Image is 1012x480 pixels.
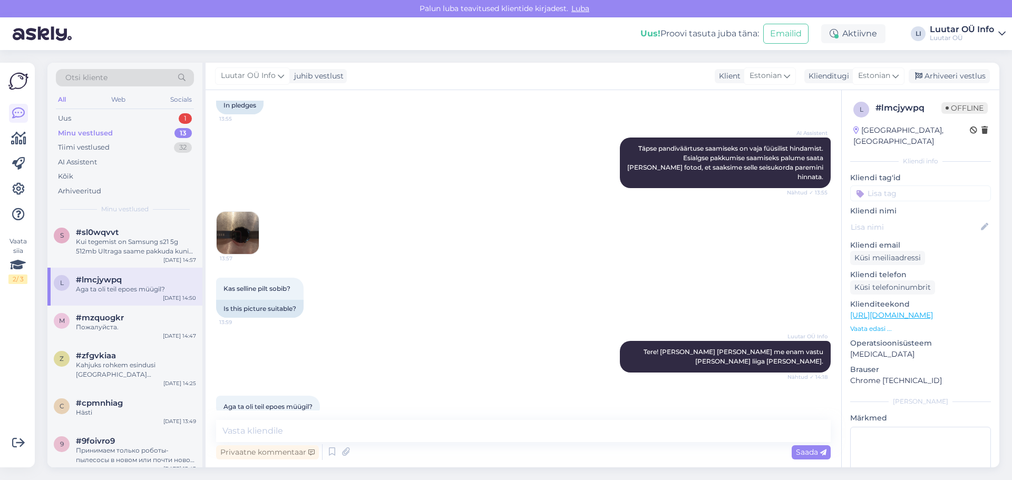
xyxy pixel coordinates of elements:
[850,324,991,334] p: Vaata edasi ...
[640,27,759,40] div: Proovi tasuta juba täna:
[223,403,313,410] span: Aga ta oli teil epoes müügil?
[163,332,196,340] div: [DATE] 14:47
[216,96,264,114] div: In pledges
[76,285,196,294] div: Aga ta oli teil epoes müügil?
[850,172,991,183] p: Kliendi tag'id
[850,349,991,360] p: [MEDICAL_DATA]
[640,28,660,38] b: Uus!
[168,93,194,106] div: Socials
[163,294,196,302] div: [DATE] 14:50
[853,125,970,147] div: [GEOGRAPHIC_DATA], [GEOGRAPHIC_DATA]
[850,364,991,375] p: Brauser
[930,25,994,34] div: Luutar OÜ Info
[875,102,941,114] div: # lmcjywpq
[223,285,290,292] span: Kas selline pilt sobib?
[60,231,64,239] span: s
[909,69,990,83] div: Arhiveeri vestlus
[76,228,119,237] span: #sl0wqvvt
[217,212,259,254] img: Attachment
[109,93,128,106] div: Web
[858,70,890,82] span: Estonian
[60,402,64,410] span: c
[58,186,101,197] div: Arhiveeritud
[644,348,825,365] span: Tere! [PERSON_NAME] [PERSON_NAME] me enam vastu [PERSON_NAME] liiga [PERSON_NAME].
[850,280,935,295] div: Küsi telefoninumbrit
[76,275,122,285] span: #lmcjywpq
[220,254,259,262] span: 13:57
[76,446,196,465] div: Принимаем только роботы-пылесосы в новом или почти новом состоянии.
[8,275,27,284] div: 2 / 3
[850,299,991,310] p: Klienditeekond
[58,113,71,124] div: Uus
[8,71,28,91] img: Askly Logo
[163,379,196,387] div: [DATE] 14:25
[860,105,863,113] span: l
[850,310,933,320] a: [URL][DOMAIN_NAME]
[56,93,68,106] div: All
[850,251,925,265] div: Küsi meiliaadressi
[216,445,319,459] div: Privaatne kommentaar
[568,4,592,13] span: Luba
[101,204,149,214] span: Minu vestlused
[58,171,73,182] div: Kõik
[219,115,259,123] span: 13:55
[76,360,196,379] div: Kahjuks rohkem esindusi [GEOGRAPHIC_DATA] [GEOGRAPHIC_DATA] pole
[941,102,988,114] span: Offline
[788,129,828,137] span: AI Assistent
[850,269,991,280] p: Kliendi telefon
[58,157,97,168] div: AI Assistent
[804,71,849,82] div: Klienditugi
[163,465,196,473] div: [DATE] 13:43
[850,413,991,424] p: Märkmed
[76,313,124,322] span: #mzquogkr
[787,189,828,197] span: Nähtud ✓ 13:55
[163,417,196,425] div: [DATE] 13:49
[174,128,192,139] div: 13
[290,71,344,82] div: juhib vestlust
[76,398,123,408] span: #cpmnhiag
[851,221,979,233] input: Lisa nimi
[76,436,115,446] span: #9foivro9
[221,70,276,82] span: Luutar OÜ Info
[930,34,994,42] div: Luutar OÜ
[174,142,192,153] div: 32
[60,440,64,448] span: 9
[65,72,108,83] span: Otsi kliente
[58,128,113,139] div: Minu vestlused
[930,25,1006,42] a: Luutar OÜ InfoLuutar OÜ
[219,318,259,326] span: 13:59
[787,332,828,340] span: Luutar OÜ Info
[850,240,991,251] p: Kliendi email
[763,24,809,44] button: Emailid
[787,373,828,381] span: Nähtud ✓ 14:18
[850,397,991,406] div: [PERSON_NAME]
[76,408,196,417] div: Hästi
[76,237,196,256] div: Kui tegemist on Samsung s21 5g 512mb Ultraga saame pakkuda kuni 150€
[76,322,196,332] div: Пожалуйста.
[911,26,926,41] div: LI
[850,205,991,217] p: Kliendi nimi
[163,256,196,264] div: [DATE] 14:57
[715,71,741,82] div: Klient
[750,70,782,82] span: Estonian
[821,24,885,43] div: Aktiivne
[60,279,64,287] span: l
[627,144,825,181] span: Täpse pandiväärtuse saamiseks on vaja füüsilist hindamist. Esialgse pakkumise saamiseks palume sa...
[76,351,116,360] span: #zfgvkiaa
[60,355,64,363] span: z
[850,185,991,201] input: Lisa tag
[8,237,27,284] div: Vaata siia
[850,338,991,349] p: Operatsioonisüsteem
[59,317,65,325] span: m
[179,113,192,124] div: 1
[850,375,991,386] p: Chrome [TECHNICAL_ID]
[796,447,826,457] span: Saada
[850,156,991,166] div: Kliendi info
[58,142,110,153] div: Tiimi vestlused
[216,300,304,318] div: Is this picture suitable?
